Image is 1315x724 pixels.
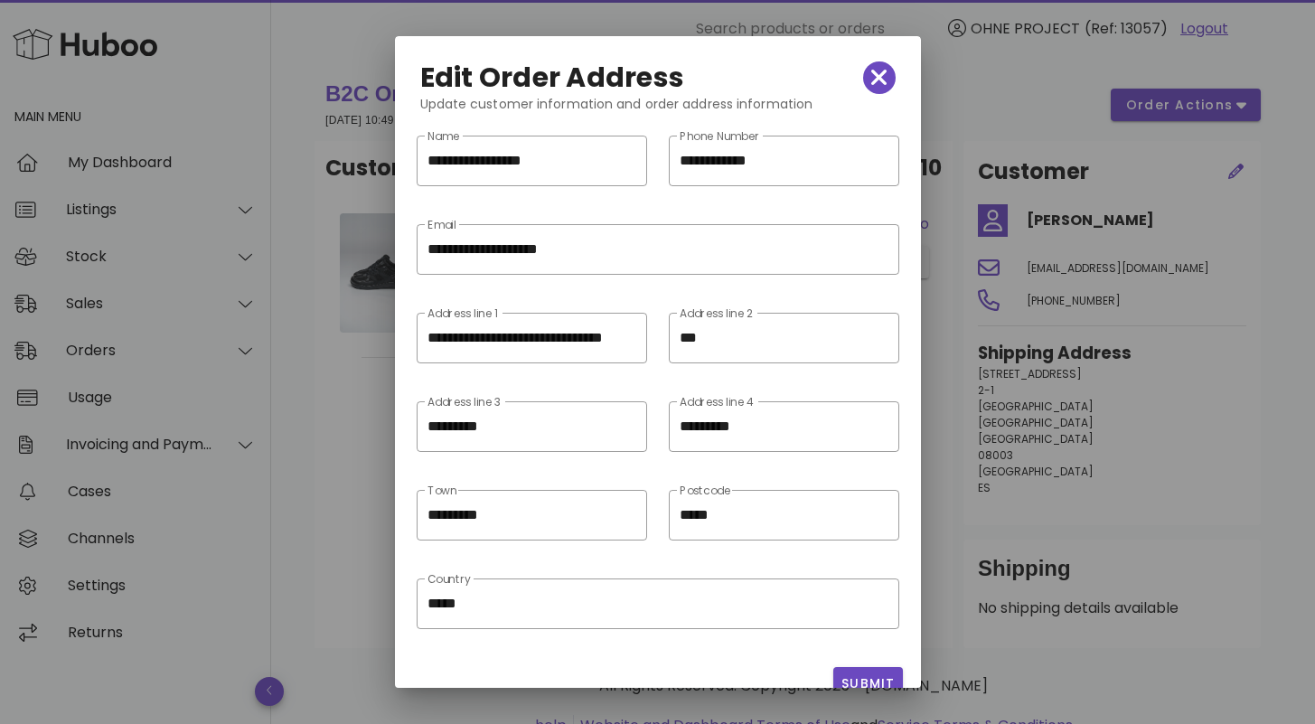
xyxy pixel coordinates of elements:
[841,674,896,693] span: Submit
[680,307,753,321] label: Address line 2
[680,484,730,498] label: Postcode
[427,484,456,498] label: Town
[420,63,685,92] h2: Edit Order Address
[680,130,760,144] label: Phone Number
[427,219,456,232] label: Email
[427,573,471,587] label: Country
[406,94,910,128] div: Update customer information and order address information
[680,396,755,409] label: Address line 4
[427,396,501,409] label: Address line 3
[427,130,459,144] label: Name
[833,667,903,700] button: Submit
[427,307,498,321] label: Address line 1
